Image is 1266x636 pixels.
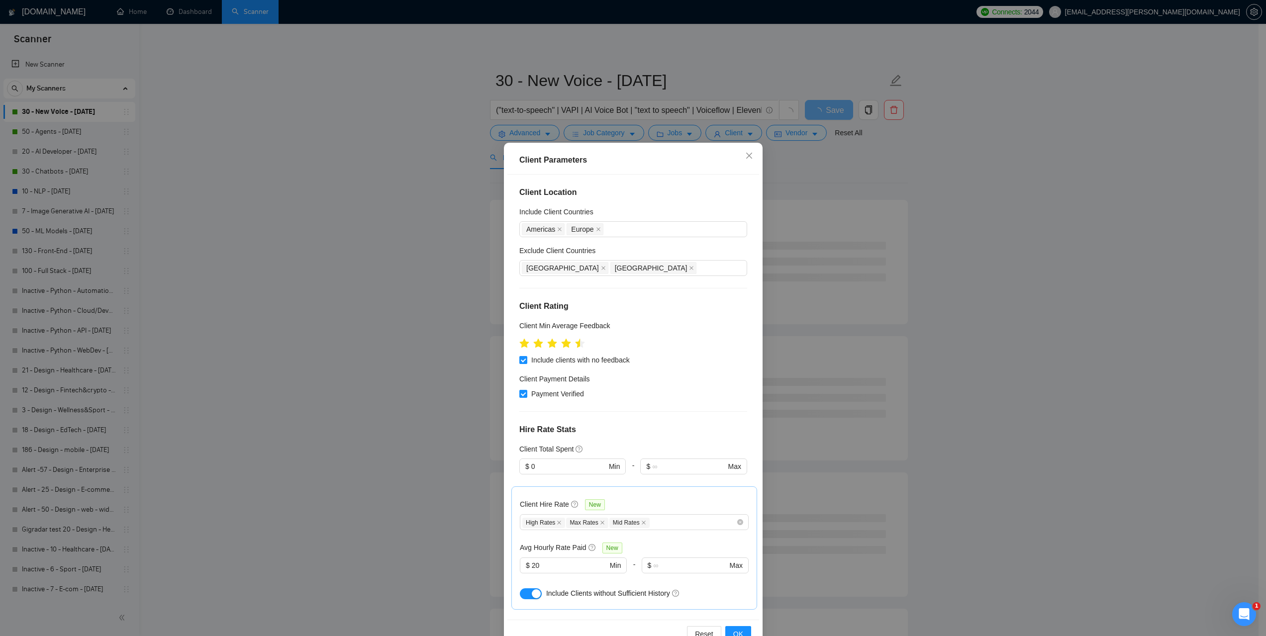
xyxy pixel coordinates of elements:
[519,206,593,217] h5: Include Client Countries
[567,223,603,235] span: Europe
[557,227,562,232] span: close
[519,154,747,166] div: Client Parameters
[588,544,596,552] span: question-circle
[519,424,747,436] h4: Hire Rate Stats
[653,560,727,571] input: ∞
[527,355,634,366] span: Include clients with no feedback
[525,461,529,472] span: $
[576,446,584,454] span: question-circle
[531,461,606,472] input: 0
[519,444,574,455] h5: Client Total Spent
[519,374,590,385] h4: Client Payment Details
[652,461,726,472] input: ∞
[584,500,604,511] span: New
[566,518,608,528] span: Max Rates
[626,459,640,487] div: -
[608,461,620,472] span: Min
[546,590,670,598] span: Include Clients without Sufficient History
[527,389,588,400] span: Payment Verified
[575,339,585,349] span: star
[609,518,649,528] span: Mid Rates
[602,543,622,554] span: New
[571,224,593,235] span: Europe
[745,152,753,160] span: close
[533,339,543,349] span: star
[600,266,605,271] span: close
[526,224,555,235] span: Americas
[526,263,599,273] span: [GEOGRAPHIC_DATA]
[1232,602,1256,626] iframe: Intercom live chat
[531,560,607,571] input: 0
[672,590,680,598] span: question-circle
[609,560,621,571] span: Min
[1253,602,1261,610] span: 1
[736,143,763,170] button: Close
[520,499,569,510] h5: Client Hire Rate
[547,339,557,349] span: star
[614,263,687,273] span: [GEOGRAPHIC_DATA]
[522,518,565,528] span: High Rates
[520,543,586,553] h5: Avg Hourly Rate Paid
[557,521,562,526] span: close
[729,560,742,571] span: Max
[599,521,604,526] span: close
[526,560,530,571] span: $
[571,501,579,509] span: question-circle
[519,300,747,312] h4: Client Rating
[627,558,641,586] div: -
[641,521,646,526] span: close
[689,266,694,271] span: close
[522,223,565,235] span: Americas
[646,461,650,472] span: $
[610,262,696,274] span: Belarus
[519,320,610,331] h5: Client Min Average Feedback
[519,339,529,349] span: star
[522,262,608,274] span: Russia
[728,461,741,472] span: Max
[595,227,600,232] span: close
[561,339,571,349] span: star
[519,186,747,198] h4: Client Location
[519,245,595,256] h5: Exclude Client Countries
[737,520,743,526] span: close-circle
[647,560,651,571] span: $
